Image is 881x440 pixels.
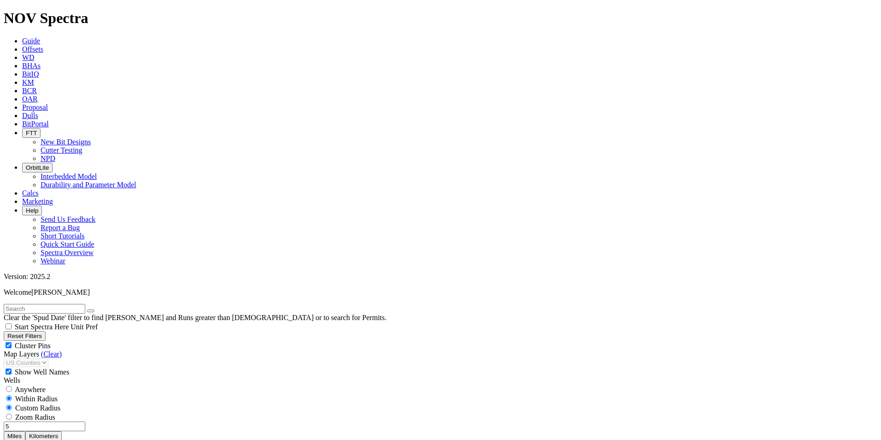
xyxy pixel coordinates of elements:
[22,128,41,138] button: FTT
[4,376,877,385] div: Wells
[4,288,877,297] p: Welcome
[22,54,35,61] a: WD
[4,350,39,358] span: Map Layers
[15,404,60,412] span: Custom Radius
[15,395,58,403] span: Within Radius
[41,232,85,240] a: Short Tutorials
[22,70,39,78] a: BitIQ
[41,350,62,358] a: (Clear)
[41,224,80,232] a: Report a Bug
[15,368,69,376] span: Show Well Names
[22,37,40,45] a: Guide
[4,422,85,431] input: 0.0
[22,197,53,205] a: Marketing
[41,215,95,223] a: Send Us Feedback
[22,103,48,111] a: Proposal
[22,206,42,215] button: Help
[22,78,34,86] a: KM
[4,273,877,281] div: Version: 2025.2
[41,249,94,256] a: Spectra Overview
[6,323,12,329] input: Start Spectra Here
[41,181,136,189] a: Durability and Parameter Model
[15,342,51,350] span: Cluster Pins
[22,87,37,95] a: BCR
[22,45,43,53] a: Offsets
[26,164,49,171] span: OrbitLite
[4,10,877,27] h1: NOV Spectra
[4,304,85,314] input: Search
[22,189,39,197] a: Calcs
[41,155,55,162] a: NPD
[4,314,387,321] span: Clear the 'Spud Date' filter to find [PERSON_NAME] and Runs greater than [DEMOGRAPHIC_DATA] or to...
[15,413,55,421] span: Zoom Radius
[41,240,94,248] a: Quick Start Guide
[15,386,46,393] span: Anywhere
[15,323,69,331] span: Start Spectra Here
[70,323,98,331] span: Unit Pref
[41,138,91,146] a: New Bit Designs
[4,331,46,341] button: Reset Filters
[22,95,38,103] a: OAR
[26,130,37,137] span: FTT
[41,146,82,154] a: Cutter Testing
[22,120,49,128] a: BitPortal
[22,112,38,119] a: Dulls
[41,257,65,265] a: Webinar
[31,288,90,296] span: [PERSON_NAME]
[22,163,53,172] button: OrbitLite
[26,207,38,214] span: Help
[22,62,41,70] a: BHAs
[41,172,97,180] a: Interbedded Model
